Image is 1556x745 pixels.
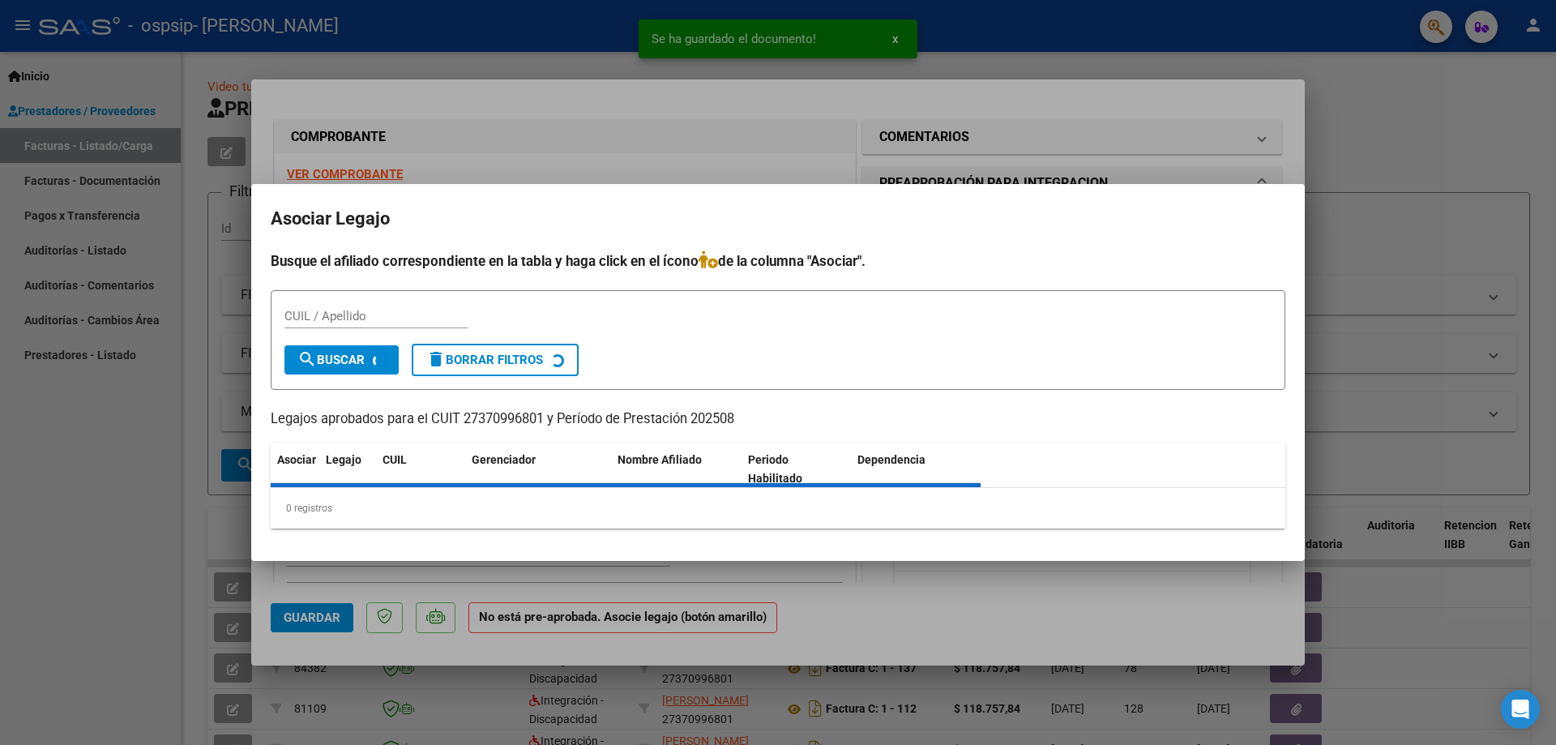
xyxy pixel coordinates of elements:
[851,443,981,496] datatable-header-cell: Dependencia
[271,443,319,496] datatable-header-cell: Asociar
[742,443,851,496] datatable-header-cell: Periodo Habilitado
[297,353,365,367] span: Buscar
[618,453,702,466] span: Nombre Afiliado
[412,344,579,376] button: Borrar Filtros
[1501,690,1540,729] div: Open Intercom Messenger
[748,453,802,485] span: Periodo Habilitado
[284,345,399,375] button: Buscar
[426,349,446,369] mat-icon: delete
[271,488,1285,529] div: 0 registros
[472,453,536,466] span: Gerenciador
[326,453,361,466] span: Legajo
[426,353,543,367] span: Borrar Filtros
[319,443,376,496] datatable-header-cell: Legajo
[271,409,1285,430] p: Legajos aprobados para el CUIT 27370996801 y Período de Prestación 202508
[383,453,407,466] span: CUIL
[271,203,1285,234] h2: Asociar Legajo
[297,349,317,369] mat-icon: search
[376,443,465,496] datatable-header-cell: CUIL
[465,443,611,496] datatable-header-cell: Gerenciador
[277,453,316,466] span: Asociar
[611,443,742,496] datatable-header-cell: Nombre Afiliado
[271,250,1285,272] h4: Busque el afiliado correspondiente en la tabla y haga click en el ícono de la columna "Asociar".
[857,453,925,466] span: Dependencia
